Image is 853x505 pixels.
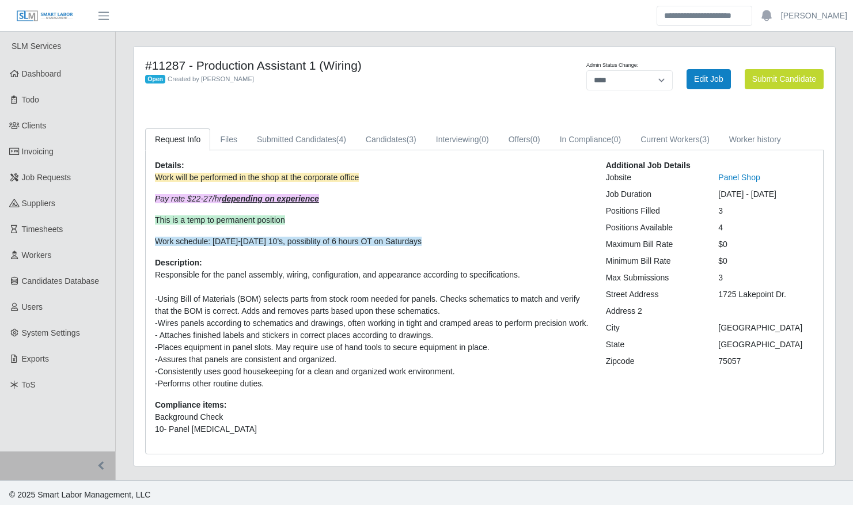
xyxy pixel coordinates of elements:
[155,400,226,409] b: Compliance items:
[155,411,589,423] li: Background Check
[22,173,71,182] span: Job Requests
[12,41,61,51] span: SLM Services
[155,317,589,329] div: -Wires panels according to schematics and drawings, often working in tight and cramped areas to p...
[426,128,499,151] a: Interviewing
[16,10,74,22] img: SLM Logo
[145,128,210,151] a: Request Info
[710,339,822,351] div: [GEOGRAPHIC_DATA]
[407,135,416,144] span: (3)
[155,258,202,267] b: Description:
[155,194,319,203] em: Pay rate $22-27/hr
[22,380,36,389] span: ToS
[22,250,52,260] span: Workers
[155,269,589,281] div: Responsible for the panel assembly, wiring, configuration, and appearance according to specificat...
[155,378,589,390] div: -Performs other routine duties.
[586,62,638,70] label: Admin Status Change:
[22,225,63,234] span: Timesheets
[479,135,489,144] span: (0)
[710,205,822,217] div: 3
[710,188,822,200] div: [DATE] - [DATE]
[597,322,710,334] div: City
[710,238,822,250] div: $0
[530,135,540,144] span: (0)
[9,490,150,499] span: © 2025 Smart Labor Management, LLC
[145,75,165,84] span: Open
[222,194,319,203] strong: depending on experience
[499,128,550,151] a: Offers
[210,128,247,151] a: Files
[597,205,710,217] div: Positions Filled
[597,238,710,250] div: Maximum Bill Rate
[155,161,184,170] b: Details:
[597,222,710,234] div: Positions Available
[657,6,752,26] input: Search
[597,339,710,351] div: State
[22,147,54,156] span: Invoicing
[597,272,710,284] div: Max Submissions
[155,341,589,354] div: -Places equipment in panel slots. May require use of hand tools to secure equipment in place.
[597,188,710,200] div: Job Duration
[745,69,824,89] button: Submit Candidate
[22,328,80,337] span: System Settings
[155,173,359,182] span: Work will be performed in the shop at the corporate office
[22,95,39,104] span: Todo
[687,69,731,89] a: Edit Job
[22,276,100,286] span: Candidates Database
[145,58,534,73] h4: #11287 - Production Assistant 1 (Wiring)
[22,354,49,363] span: Exports
[710,288,822,301] div: 1725 Lakepoint Dr.
[155,215,285,225] span: This is a temp to permanent position
[710,322,822,334] div: [GEOGRAPHIC_DATA]
[631,128,719,151] a: Current Workers
[22,121,47,130] span: Clients
[781,10,847,22] a: [PERSON_NAME]
[710,255,822,267] div: $0
[155,366,589,378] div: -Consistently uses good housekeeping for a clean and organized work environment.
[155,354,589,366] div: -Assures that panels are consistent and organized.
[597,288,710,301] div: Street Address
[155,329,589,341] div: - Attaches finished labels and stickers in correct places according to drawings.
[710,355,822,367] div: 75057
[336,135,346,144] span: (4)
[606,161,691,170] b: Additional Job Details
[719,128,791,151] a: Worker history
[597,255,710,267] div: Minimum Bill Rate
[700,135,710,144] span: (3)
[356,128,426,151] a: Candidates
[718,173,760,182] a: Panel Shop
[597,355,710,367] div: Zipcode
[22,199,55,208] span: Suppliers
[22,69,62,78] span: Dashboard
[597,172,710,184] div: Jobsite
[155,237,422,246] span: Work schedule: [DATE]-[DATE] 10's, possiblity of 6 hours OT on Saturdays
[155,423,589,435] li: 10- Panel [MEDICAL_DATA]
[22,302,43,312] span: Users
[155,293,589,317] div: -Using Bill of Materials (BOM) selects parts from stock room needed for panels. Checks schematics...
[597,305,710,317] div: Address 2
[710,222,822,234] div: 4
[710,272,822,284] div: 3
[611,135,621,144] span: (0)
[550,128,631,151] a: In Compliance
[168,75,254,82] span: Created by [PERSON_NAME]
[247,128,356,151] a: Submitted Candidates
